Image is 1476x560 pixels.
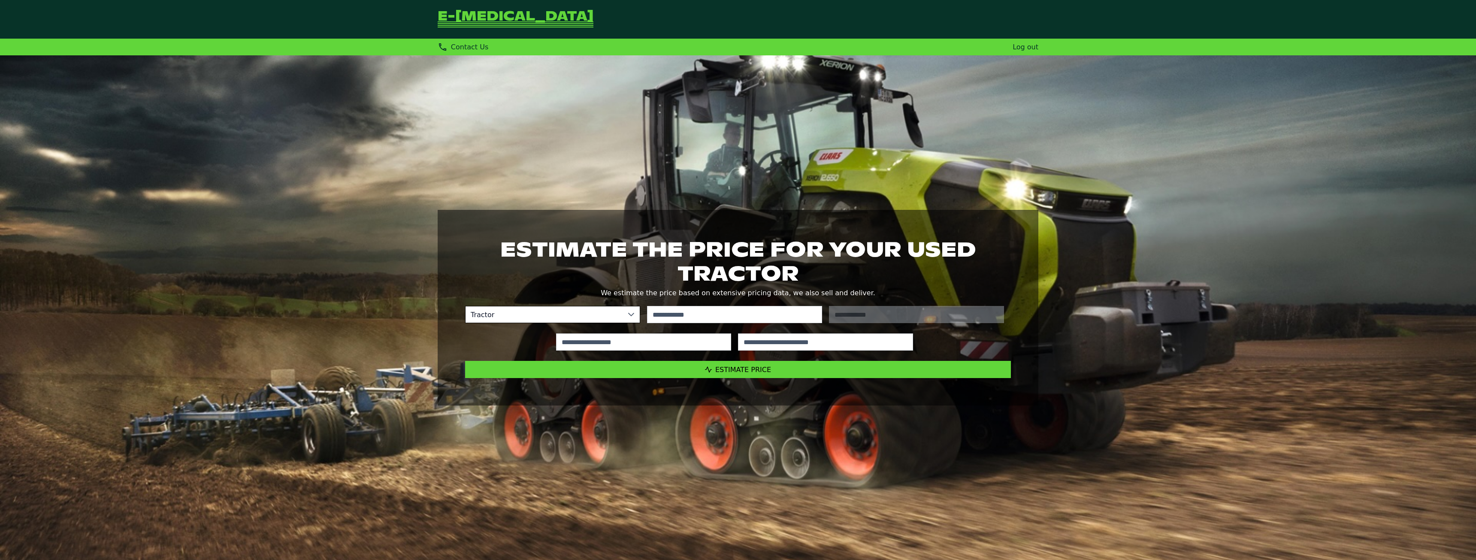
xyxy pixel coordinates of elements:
[465,237,1011,285] h1: Estimate the price for your used tractor
[465,287,1011,299] p: We estimate the price based on extensive pricing data, we also sell and deliver.
[438,42,488,52] div: Contact Us
[715,366,771,374] span: Estimate Price
[438,10,593,28] a: Go Back to Homepage
[466,306,623,323] span: Tractor
[451,43,488,51] span: Contact Us
[1013,43,1038,51] a: Log out
[465,361,1011,378] button: Estimate Price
